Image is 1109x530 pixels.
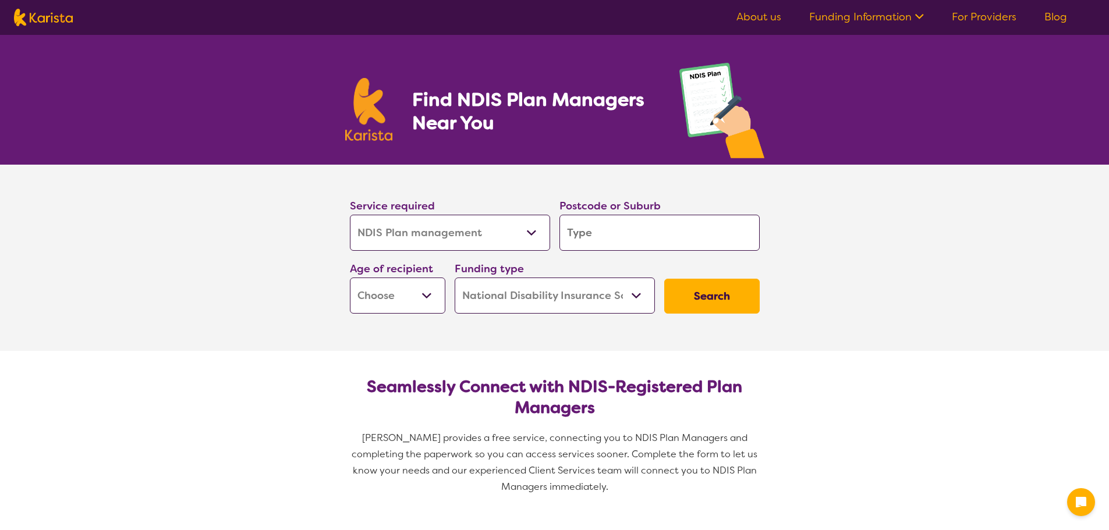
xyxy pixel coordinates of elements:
[809,10,924,24] a: Funding Information
[350,199,435,213] label: Service required
[952,10,1016,24] a: For Providers
[455,262,524,276] label: Funding type
[359,376,750,418] h2: Seamlessly Connect with NDIS-Registered Plan Managers
[559,215,760,251] input: Type
[352,432,760,493] span: [PERSON_NAME] provides a free service, connecting you to NDIS Plan Managers and completing the pa...
[559,199,661,213] label: Postcode or Suburb
[412,88,656,134] h1: Find NDIS Plan Managers Near You
[736,10,781,24] a: About us
[14,9,73,26] img: Karista logo
[1044,10,1067,24] a: Blog
[664,279,760,314] button: Search
[350,262,433,276] label: Age of recipient
[345,78,393,141] img: Karista logo
[679,63,764,165] img: plan-management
